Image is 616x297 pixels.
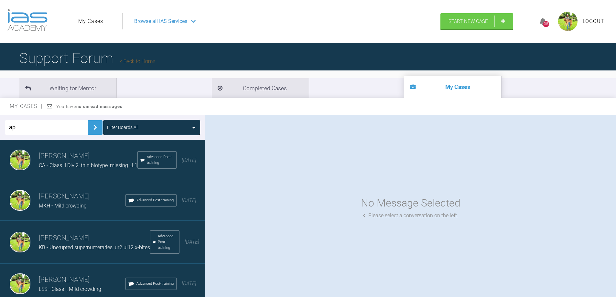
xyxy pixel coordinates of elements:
span: KB - Unerupted supernumeraries, ur2 ul12 x-bites [39,244,150,250]
a: Start New Case [440,13,513,29]
span: CA - Class II Div 2, thin biotype, missing LL1 [39,162,137,168]
img: logo-light.3e3ef733.png [7,9,48,31]
img: profile.png [558,12,578,31]
img: Dipak Parmar [10,232,30,252]
img: chevronRight.28bd32b0.svg [90,122,100,133]
li: Waiting for Mentor [19,78,116,98]
a: My Cases [78,17,103,26]
h3: [PERSON_NAME] [39,233,150,244]
input: Enter Case ID or Title [5,120,88,135]
span: [DATE] [182,281,196,287]
span: Advanced Post-training [136,281,174,287]
a: Back to Home [120,58,155,64]
h3: [PERSON_NAME] [39,191,125,202]
h3: [PERSON_NAME] [39,151,137,162]
div: 908 [543,21,549,27]
img: Dipak Parmar [10,150,30,170]
span: Advanced Post-training [136,197,174,203]
span: MKH - Mild crowding [39,203,87,209]
img: Dipak Parmar [10,190,30,211]
img: Dipak Parmar [10,273,30,294]
span: [DATE] [185,239,199,245]
span: You have [56,104,123,109]
span: Browse all IAS Services [134,17,187,26]
li: My Cases [404,76,501,98]
span: Advanced Post-training [147,154,174,166]
span: Start New Case [448,18,488,24]
div: No Message Selected [361,195,460,211]
span: [DATE] [182,157,196,163]
strong: no unread messages [76,104,123,109]
div: Please select a conversation on the left. [363,211,458,220]
h3: [PERSON_NAME] [39,274,125,285]
li: Completed Cases [212,78,309,98]
span: [DATE] [182,197,196,204]
h1: Support Forum [19,47,155,69]
a: Logout [583,17,604,26]
span: My Cases [10,103,43,109]
span: Advanced Post-training [158,233,177,251]
div: Filter Boards: All [107,124,138,131]
span: LSS - Class I, Mild crowding [39,286,101,292]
